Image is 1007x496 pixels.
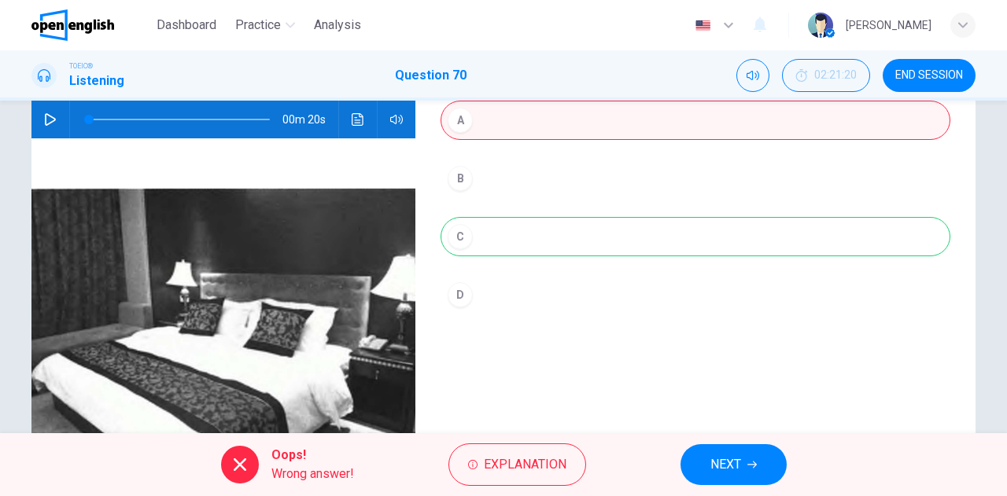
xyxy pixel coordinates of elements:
button: END SESSION [883,59,976,92]
button: Click to see the audio transcription [345,101,371,138]
span: NEXT [710,454,741,476]
span: Analysis [314,16,361,35]
button: 02:21:20 [782,59,870,92]
span: Wrong answer! [271,465,354,483]
button: Explanation [448,443,586,486]
button: Analysis [308,11,367,39]
span: TOEIC® [69,61,93,72]
a: OpenEnglish logo [31,9,150,41]
span: END SESSION [895,69,963,82]
h1: Question 70 [395,66,467,85]
h1: Listening [69,72,124,90]
div: Mute [736,59,769,92]
div: [PERSON_NAME] [846,16,931,35]
span: Explanation [484,454,566,476]
button: Practice [229,11,301,39]
img: OpenEnglish logo [31,9,114,41]
span: 00m 20s [282,101,338,138]
img: en [693,20,713,31]
span: Practice [235,16,281,35]
div: Hide [782,59,870,92]
span: Oops! [271,446,354,465]
span: Dashboard [157,16,216,35]
span: 02:21:20 [814,69,857,82]
button: Dashboard [150,11,223,39]
img: Profile picture [808,13,833,38]
button: NEXT [681,444,787,485]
